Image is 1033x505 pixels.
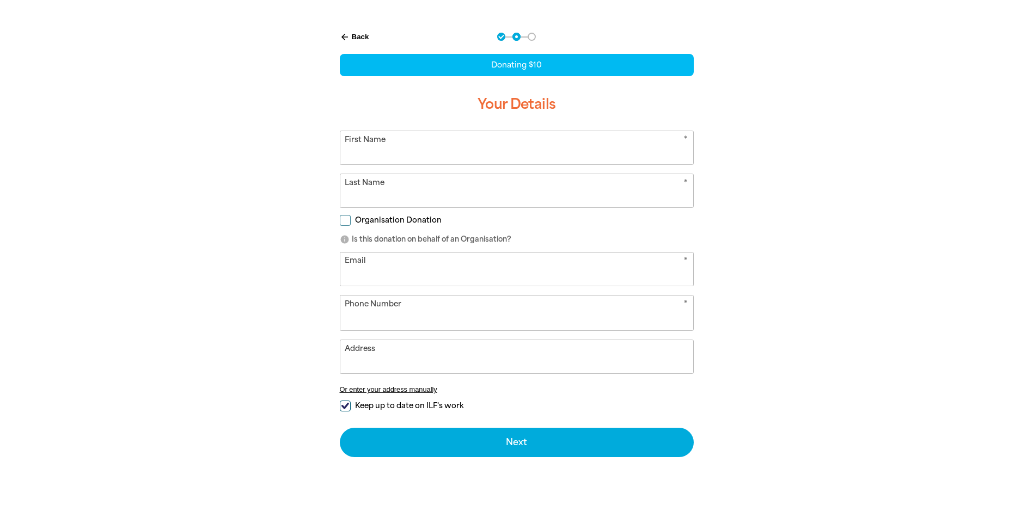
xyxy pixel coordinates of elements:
[335,28,374,46] button: Back
[355,401,463,411] span: Keep up to date on ILF's work
[340,215,351,226] input: Organisation Donation
[340,32,350,42] i: arrow_back
[340,428,694,457] button: Next
[497,33,505,41] button: Navigate to step 1 of 3 to enter your donation amount
[340,235,350,244] i: info
[683,298,688,312] i: Required
[355,215,442,225] span: Organisation Donation
[528,33,536,41] button: Navigate to step 3 of 3 to enter your payment details
[340,385,694,393] button: Or enter your address manually
[340,234,694,245] p: Is this donation on behalf of an Organisation?
[340,87,694,122] h3: Your Details
[512,33,521,41] button: Navigate to step 2 of 3 to enter your details
[340,54,694,76] div: Donating $10
[340,401,351,411] input: Keep up to date on ILF's work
